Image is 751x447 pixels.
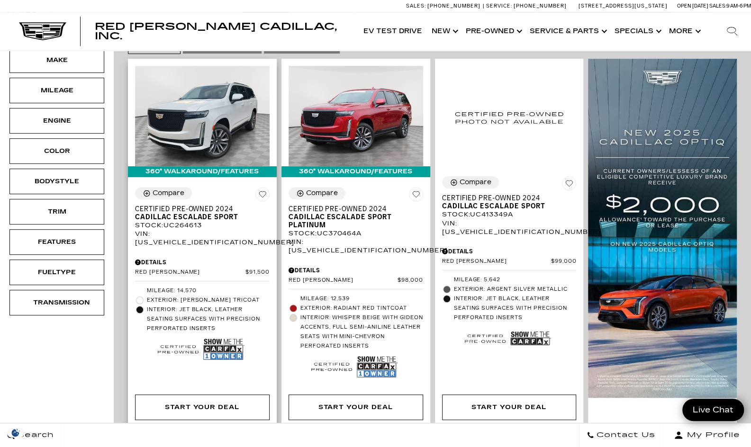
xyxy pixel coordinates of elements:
div: TrimTrim [9,199,104,224]
section: Click to Open Cookie Consent Modal [5,428,27,438]
button: Save Vehicle [562,176,576,194]
span: Contact Us [594,429,655,442]
img: 2024 Cadillac Escalade Sport [442,66,577,170]
div: Start Your Deal [318,402,393,412]
div: Start Your Deal [471,402,546,412]
div: TransmissionTransmission [9,290,104,315]
span: Red [PERSON_NAME] [289,277,398,284]
div: Start Your Deal [442,394,577,420]
a: Service & Parts [525,12,610,50]
a: Red [PERSON_NAME] $99,000 [442,258,577,265]
span: Interior: Whisper Beige with Gideon accents, Full semi-aniline leather seats with mini-chevron pe... [300,313,423,351]
div: EngineEngine [9,108,104,134]
a: Red [PERSON_NAME] $91,500 [135,269,270,276]
span: Certified Pre-Owned 2024 [442,194,570,202]
span: [PHONE_NUMBER] [514,3,567,9]
a: Red [PERSON_NAME] $98,000 [289,277,423,284]
a: Service: [PHONE_NUMBER] [483,3,569,9]
div: VIN: [US_VEHICLE_IDENTIFICATION_NUMBER] [442,219,577,236]
div: Transmission [33,297,81,308]
div: Pricing Details - Certified Pre-Owned 2024 Cadillac Escalade Sport Platinum [289,266,423,275]
span: Interior: Jet Black, Leather seating surfaces with precision perforated inserts [454,294,577,322]
li: Mileage: 14,570 [135,286,270,295]
img: Show Me the CARFAX 1-Owner Badge [203,336,244,363]
a: Red [PERSON_NAME] Cadillac, Inc. [95,22,349,41]
div: Compare [306,189,338,197]
div: Search [713,12,751,50]
div: VIN: [US_VEHICLE_IDENTIFICATION_NUMBER] [289,238,423,255]
div: Fueltype [33,267,81,277]
div: Compare [153,189,184,197]
a: Pre-Owned [461,12,525,50]
button: Compare Vehicle [135,187,192,199]
button: Save Vehicle [409,187,423,205]
a: Live Chat [682,399,744,421]
span: Red [PERSON_NAME] Cadillac, Inc. [95,21,337,42]
img: Show Me the CARFAX 1-Owner Badge [357,353,398,381]
div: Bodystyle [33,176,81,187]
div: Stock : UC413349A [442,210,577,219]
img: 2024 Cadillac Escalade Sport Platinum [289,66,423,167]
img: Cadillac Certified Used Vehicle [465,329,506,349]
span: [PHONE_NUMBER] [427,3,480,9]
span: Certified Pre-Owned 2024 [289,205,416,213]
span: Sales: [709,3,726,9]
div: Stock : UC370464A [289,229,423,238]
img: Opt-Out Icon [5,428,27,438]
span: My Profile [683,429,740,442]
a: New [427,12,461,50]
div: Engine [33,116,81,126]
span: Cadillac Escalade Sport [135,213,262,221]
span: Cadillac Escalade Sport Platinum [289,213,416,229]
li: Mileage: 12,539 [289,294,423,304]
img: Cadillac Certified Used Vehicle [158,340,199,359]
span: 9 AM-6 PM [726,3,751,9]
div: VIN: [US_VEHICLE_IDENTIFICATION_NUMBER] [135,230,270,247]
div: Trim [33,206,81,217]
button: More [664,12,704,50]
div: FueltypeFueltype [9,259,104,285]
span: Exterior: Radiant Red Tintcoat [300,304,423,313]
div: FeaturesFeatures [9,229,104,255]
button: Compare Vehicle [442,176,499,188]
div: Start Your Deal [165,402,240,412]
div: Make [33,55,81,65]
span: $98,000 [398,277,423,284]
div: Color [33,146,81,156]
div: Compare [460,178,491,187]
div: BodystyleBodystyle [9,169,104,194]
span: $91,500 [245,269,270,276]
div: MileageMileage [9,78,104,103]
a: Certified Pre-Owned 2024Cadillac Escalade Sport [442,194,577,210]
div: Stock : UC264613 [135,221,270,230]
button: Save Vehicle [255,187,270,205]
div: Features [33,237,81,247]
span: Search [15,429,54,442]
a: Certified Pre-Owned 2024Cadillac Escalade Sport Platinum [289,205,423,229]
img: Show Me the CARFAX Badge [510,325,551,352]
span: Open [DATE] [677,3,708,9]
div: ColorColor [9,138,104,164]
a: EV Test Drive [359,12,427,50]
div: Pricing Details - Certified Pre-Owned 2024 Cadillac Escalade Sport [135,258,270,267]
img: Cadillac Dark Logo with Cadillac White Text [19,22,66,40]
div: 360° WalkAround/Features [128,166,277,177]
div: Pricing Details - Certified Pre-Owned 2024 Cadillac Escalade Sport [442,247,577,256]
a: [STREET_ADDRESS][US_STATE] [579,3,668,9]
span: Red [PERSON_NAME] [135,269,245,276]
div: Mileage [33,85,81,96]
a: Certified Pre-Owned 2024Cadillac Escalade Sport [135,205,270,221]
a: Contact Us [579,423,663,447]
span: Exterior: [PERSON_NAME] Tricoat [147,295,270,305]
span: $99,000 [551,258,577,265]
span: Service: [486,3,512,9]
span: Certified Pre-Owned 2024 [135,205,262,213]
span: Cadillac Escalade Sport [442,202,570,210]
img: 2024 Cadillac Escalade Sport [135,66,270,167]
span: Exterior: Argent Silver Metallic [454,285,577,294]
button: Compare Vehicle [289,187,345,199]
li: Mileage: 5,642 [442,275,577,285]
span: Sales: [406,3,426,9]
a: Specials [610,12,664,50]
